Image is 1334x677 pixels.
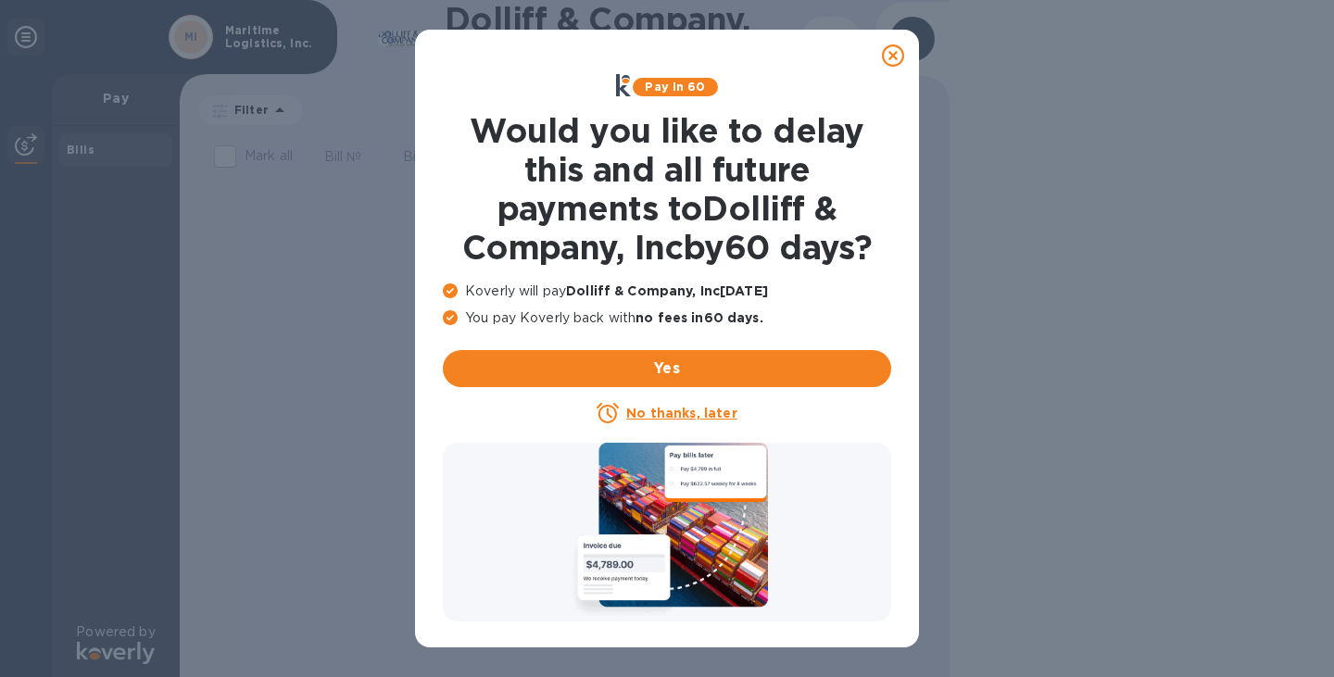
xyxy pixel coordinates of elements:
[645,80,705,94] b: Pay in 60
[458,357,876,380] span: Yes
[443,111,891,267] h1: Would you like to delay this and all future payments to Dolliff & Company, Inc by 60 days ?
[443,308,891,328] p: You pay Koverly back with
[566,283,768,298] b: Dolliff & Company, Inc [DATE]
[443,350,891,387] button: Yes
[443,282,891,301] p: Koverly will pay
[626,406,736,420] u: No thanks, later
[636,310,762,325] b: no fees in 60 days .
